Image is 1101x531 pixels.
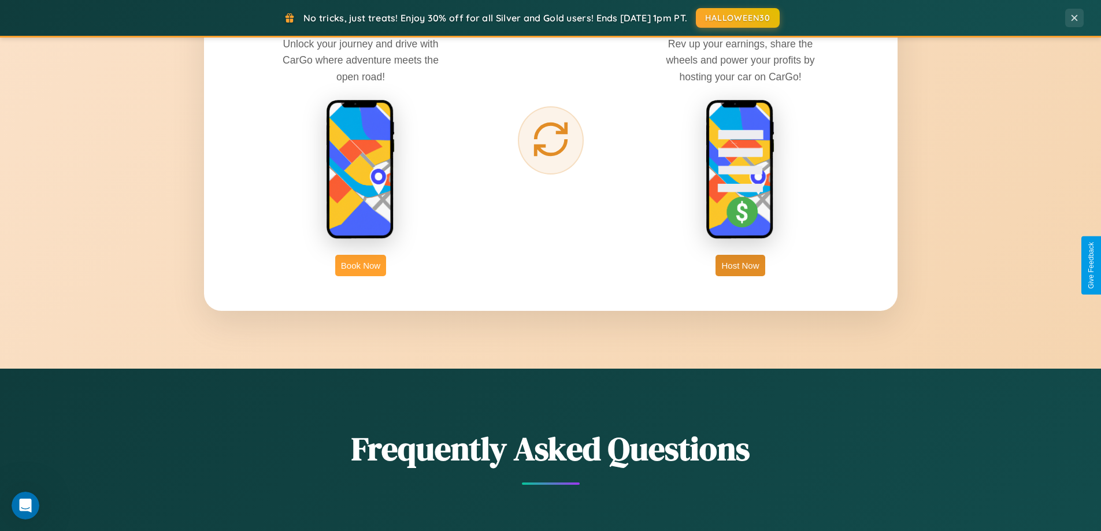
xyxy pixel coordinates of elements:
span: No tricks, just treats! Enjoy 30% off for all Silver and Gold users! Ends [DATE] 1pm PT. [303,12,687,24]
button: Book Now [335,255,386,276]
img: host phone [706,99,775,240]
div: Give Feedback [1087,242,1095,289]
button: HALLOWEEN30 [696,8,780,28]
img: rent phone [326,99,395,240]
h2: Frequently Asked Questions [204,426,898,471]
p: Rev up your earnings, share the wheels and power your profits by hosting your car on CarGo! [654,36,827,84]
p: Unlock your journey and drive with CarGo where adventure meets the open road! [274,36,447,84]
button: Host Now [716,255,765,276]
iframe: Intercom live chat [12,492,39,519]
